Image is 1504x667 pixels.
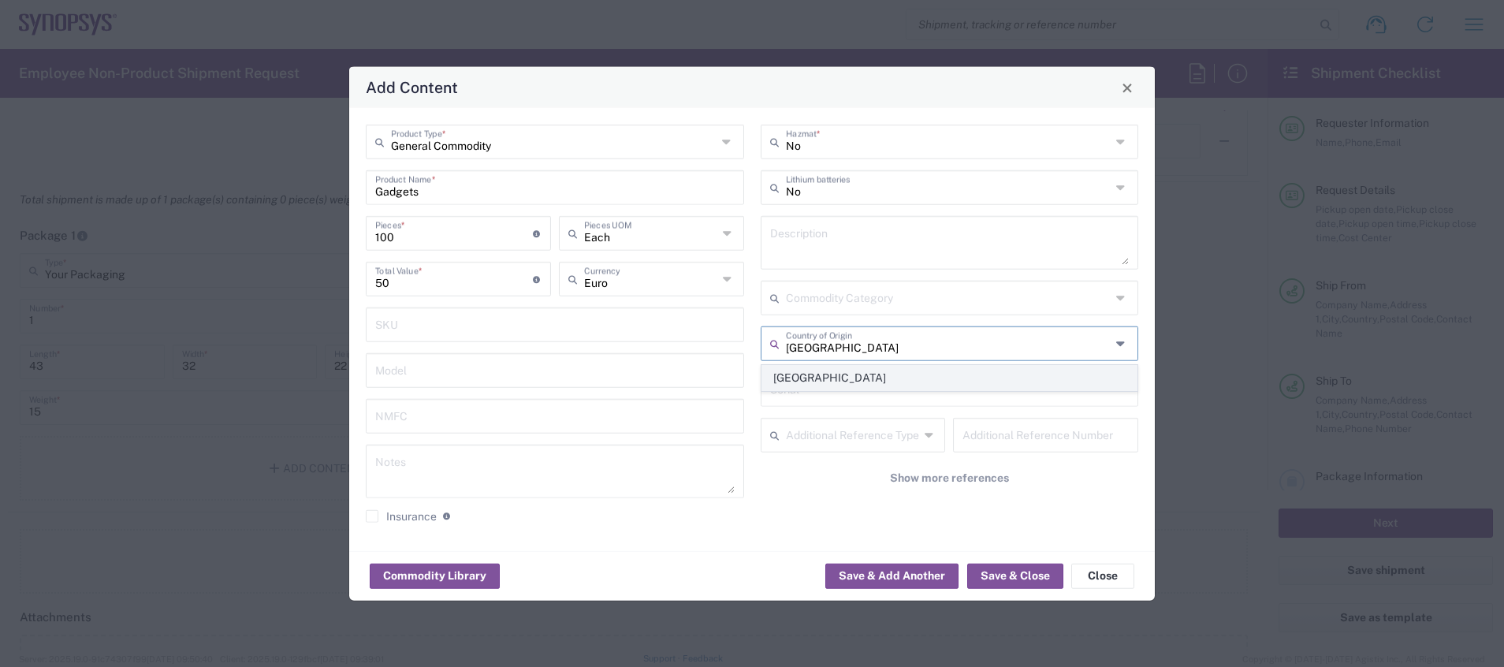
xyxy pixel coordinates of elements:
span: [GEOGRAPHIC_DATA] [762,366,1137,390]
button: Save & Close [967,563,1063,588]
button: Close [1116,76,1138,99]
h4: Add Content [366,76,458,99]
button: Commodity Library [370,563,500,588]
button: Close [1071,563,1134,588]
button: Save & Add Another [825,563,959,588]
label: Insurance [366,510,437,523]
span: Show more references [890,471,1009,486]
